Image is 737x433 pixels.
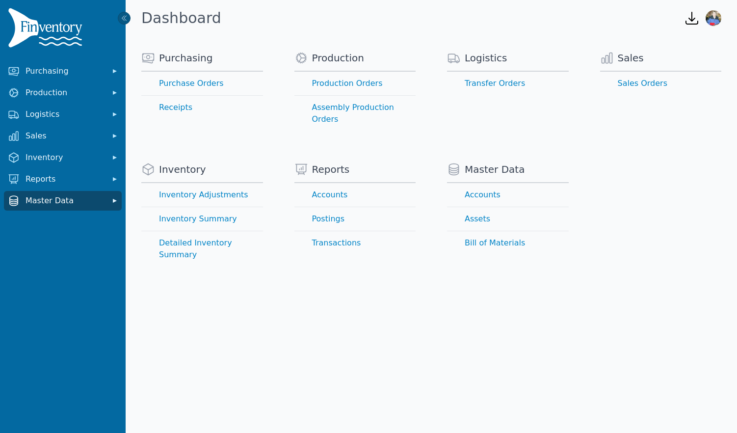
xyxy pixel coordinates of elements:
[159,162,206,176] span: Inventory
[294,96,416,131] a: Assembly Production Orders
[447,72,569,95] a: Transfer Orders
[4,61,122,81] button: Purchasing
[4,148,122,167] button: Inventory
[447,231,569,255] a: Bill of Materials
[26,152,104,163] span: Inventory
[294,231,416,255] a: Transactions
[312,162,350,176] span: Reports
[26,65,104,77] span: Purchasing
[4,126,122,146] button: Sales
[26,108,104,120] span: Logistics
[465,51,507,65] span: Logistics
[141,72,263,95] a: Purchase Orders
[141,9,221,27] h1: Dashboard
[4,105,122,124] button: Logistics
[159,51,212,65] span: Purchasing
[618,51,644,65] span: Sales
[141,183,263,207] a: Inventory Adjustments
[26,87,104,99] span: Production
[4,169,122,189] button: Reports
[26,173,104,185] span: Reports
[26,195,104,207] span: Master Data
[294,207,416,231] a: Postings
[447,183,569,207] a: Accounts
[141,207,263,231] a: Inventory Summary
[4,191,122,211] button: Master Data
[8,8,86,52] img: Finventory
[4,83,122,103] button: Production
[447,207,569,231] a: Assets
[600,72,722,95] a: Sales Orders
[312,51,364,65] span: Production
[294,183,416,207] a: Accounts
[141,231,263,267] a: Detailed Inventory Summary
[294,72,416,95] a: Production Orders
[465,162,525,176] span: Master Data
[141,96,263,119] a: Receipts
[26,130,104,142] span: Sales
[706,10,721,26] img: Jennifer Keith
